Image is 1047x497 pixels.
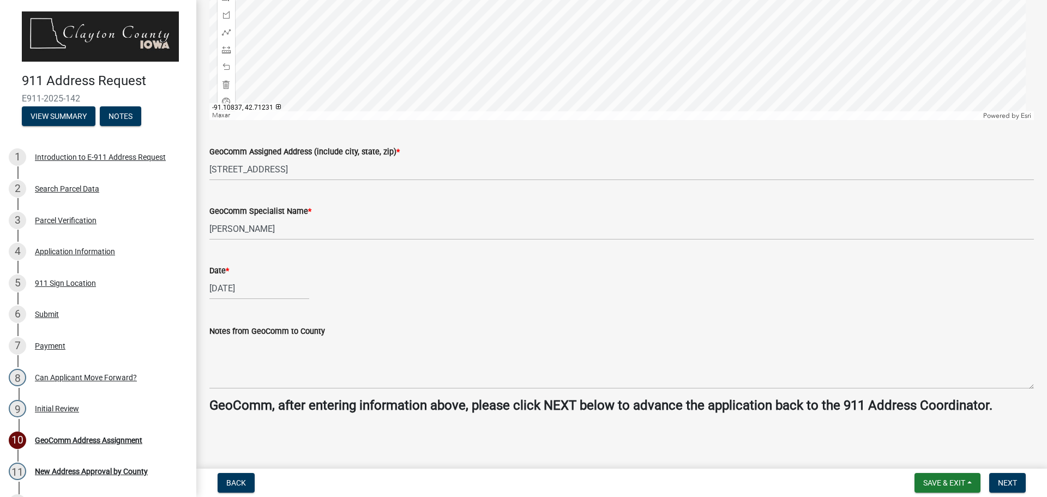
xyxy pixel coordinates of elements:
[209,148,400,156] label: GeoComm Assigned Address (include city, state, zip)
[998,478,1017,487] span: Next
[22,93,174,104] span: E911-2025-142
[980,111,1034,120] div: Powered by
[22,112,95,121] wm-modal-confirm: Summary
[35,468,148,475] div: New Address Approval by County
[1021,112,1031,119] a: Esri
[914,473,980,493] button: Save & Exit
[35,248,115,255] div: Application Information
[9,463,26,480] div: 11
[226,478,246,487] span: Back
[35,310,59,318] div: Submit
[9,148,26,166] div: 1
[100,106,141,126] button: Notes
[35,436,142,444] div: GeoComm Address Assignment
[9,369,26,386] div: 8
[22,73,188,89] h4: 911 Address Request
[209,111,980,120] div: Maxar
[9,274,26,292] div: 5
[209,208,311,215] label: GeoComm Specialist Name
[209,398,992,413] strong: GeoComm, after entering information above, please click NEXT below to advance the application bac...
[9,432,26,449] div: 10
[209,328,325,336] label: Notes from GeoComm to County
[35,185,99,193] div: Search Parcel Data
[9,306,26,323] div: 6
[35,405,79,412] div: Initial Review
[35,279,96,287] div: 911 Sign Location
[9,337,26,355] div: 7
[35,342,65,350] div: Payment
[9,180,26,197] div: 2
[35,374,137,381] div: Can Applicant Move Forward?
[35,153,166,161] div: Introduction to E-911 Address Request
[209,277,309,300] input: mm/dd/yyyy
[9,243,26,260] div: 4
[22,106,95,126] button: View Summary
[989,473,1026,493] button: Next
[100,112,141,121] wm-modal-confirm: Notes
[9,212,26,229] div: 3
[9,400,26,417] div: 9
[209,267,229,275] label: Date
[22,11,179,62] img: Clayton County, Iowa
[923,478,965,487] span: Save & Exit
[218,473,255,493] button: Back
[35,217,97,224] div: Parcel Verification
